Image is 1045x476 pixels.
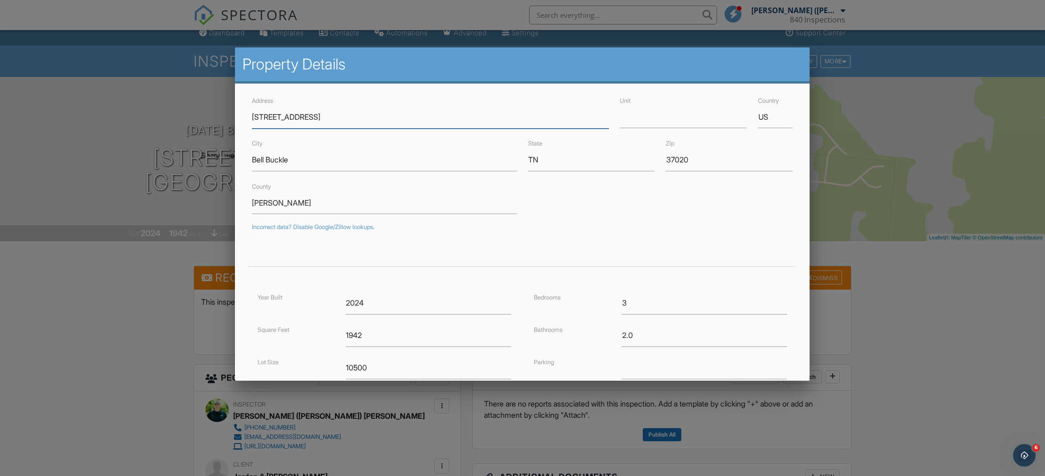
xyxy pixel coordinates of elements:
[534,294,561,301] label: Bedrooms
[534,359,554,366] label: Parking
[257,359,279,366] label: Lot Size
[758,97,780,104] label: Country
[252,97,273,104] label: Address
[257,294,282,301] label: Year Built
[242,55,802,74] h2: Property Details
[534,326,562,333] label: Bathrooms
[252,224,793,231] div: Incorrect data? Disable Google/Zillow lookups.
[1013,444,1036,467] iframe: Intercom live chat
[252,183,271,190] label: County
[620,97,631,104] label: Unit
[528,140,542,147] label: State
[257,326,289,333] label: Square Feet
[252,140,263,147] label: City
[666,140,675,147] label: Zip
[1032,444,1040,452] span: 6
